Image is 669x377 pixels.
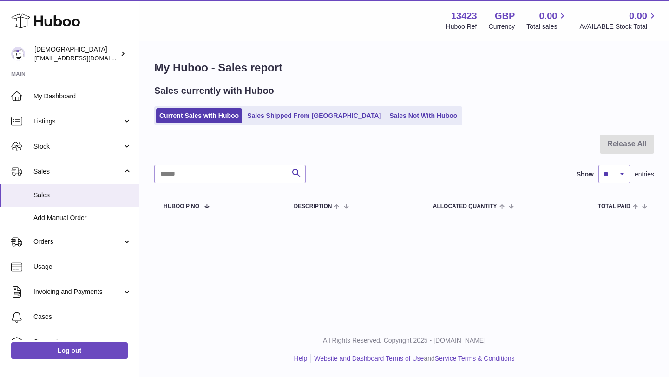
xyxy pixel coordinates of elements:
span: Total sales [526,22,568,31]
h2: Sales currently with Huboo [154,84,274,97]
span: Cases [33,312,132,321]
span: AVAILABLE Stock Total [579,22,658,31]
span: Listings [33,117,122,126]
span: Channels [33,338,132,346]
a: Service Terms & Conditions [435,355,515,362]
a: Help [294,355,308,362]
span: Total paid [598,203,630,209]
li: and [311,354,514,363]
span: Usage [33,262,132,271]
div: [DEMOGRAPHIC_DATA] [34,45,118,63]
h1: My Huboo - Sales report [154,60,654,75]
span: Sales [33,191,132,200]
a: Sales Not With Huboo [386,108,460,123]
div: Huboo Ref [446,22,477,31]
span: 0.00 [539,10,557,22]
span: Stock [33,142,122,151]
strong: GBP [495,10,515,22]
span: Invoicing and Payments [33,287,122,296]
div: Currency [489,22,515,31]
a: Current Sales with Huboo [156,108,242,123]
a: 0.00 AVAILABLE Stock Total [579,10,658,31]
span: 0.00 [629,10,647,22]
span: Orders [33,237,122,246]
img: olgazyuz@outlook.com [11,47,25,61]
span: Sales [33,167,122,176]
span: Description [294,203,332,209]
strong: 13423 [451,10,477,22]
span: entries [635,170,654,179]
label: Show [577,170,594,179]
a: 0.00 Total sales [526,10,568,31]
span: My Dashboard [33,92,132,101]
p: All Rights Reserved. Copyright 2025 - [DOMAIN_NAME] [147,336,662,345]
a: Log out [11,342,128,359]
span: Add Manual Order [33,214,132,222]
a: Website and Dashboard Terms of Use [314,355,424,362]
span: [EMAIL_ADDRESS][DOMAIN_NAME] [34,54,137,62]
a: Sales Shipped From [GEOGRAPHIC_DATA] [244,108,384,123]
span: ALLOCATED Quantity [433,203,497,209]
span: Huboo P no [164,203,199,209]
